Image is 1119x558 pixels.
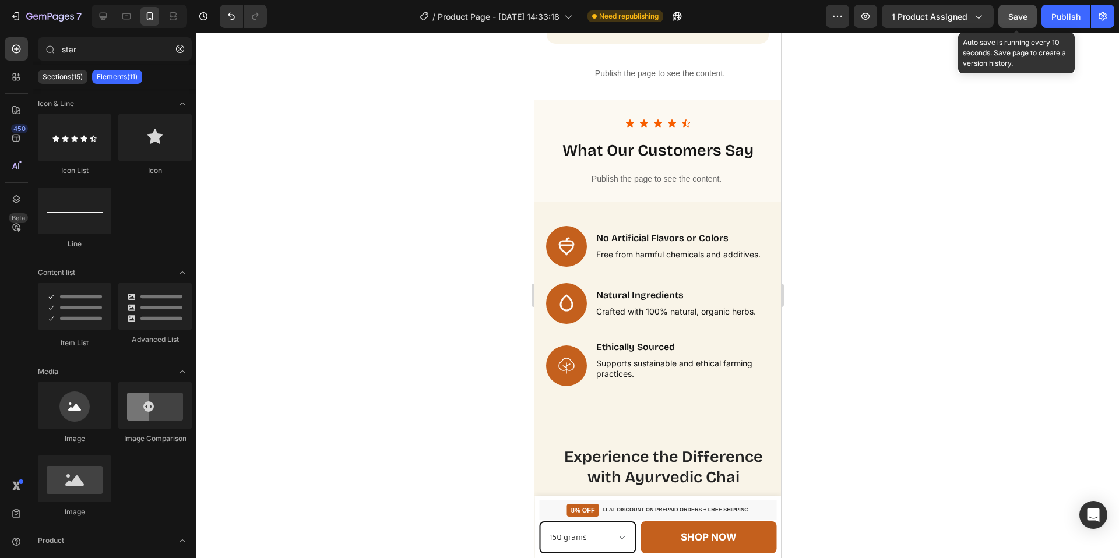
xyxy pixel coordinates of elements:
div: Line [38,239,111,249]
span: Media [38,366,58,377]
iframe: Design area [534,33,781,558]
span: Toggle open [173,94,192,113]
div: Image Comparison [118,433,192,444]
div: Image [38,433,111,444]
button: 7 [5,5,87,28]
span: Toggle open [173,531,192,550]
div: 450 [11,124,28,133]
div: Publish [1051,10,1081,23]
span: Need republishing [599,11,659,22]
div: Item List [38,338,111,348]
p: Sections(15) [43,72,83,82]
span: Content list [38,267,75,278]
span: / [432,10,435,23]
span: Icon & Line [38,98,74,109]
div: Icon List [38,165,111,176]
input: Search Sections & Elements [38,37,192,61]
button: Save [998,5,1037,28]
div: Image [38,507,111,517]
div: Icon [118,165,192,176]
span: 1 product assigned [892,10,967,23]
div: Advanced List [118,334,192,345]
span: Product [38,535,64,546]
div: Undo/Redo [220,5,267,28]
span: Save [1008,12,1027,22]
span: Toggle open [173,362,192,381]
p: 7 [76,9,82,23]
div: Beta [9,213,28,223]
div: Open Intercom Messenger [1079,501,1107,529]
button: Publish [1041,5,1090,28]
p: Elements(11) [97,72,138,82]
span: Toggle open [173,263,192,282]
span: Product Page - [DATE] 14:33:18 [438,10,559,23]
button: 1 product assigned [882,5,994,28]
